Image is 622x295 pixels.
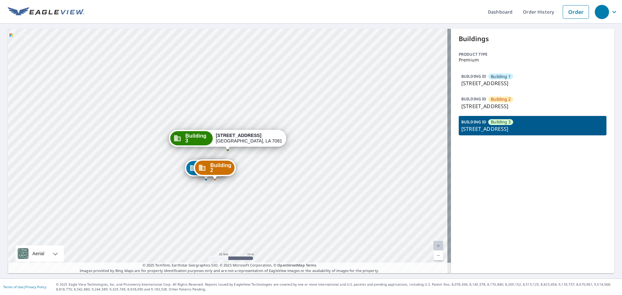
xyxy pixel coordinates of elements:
[56,282,619,292] p: © 2025 Eagle View Technologies, Inc. and Pictometry International Corp. All Rights Reserved. Repo...
[491,119,511,125] span: Building 3
[25,285,46,289] a: Privacy Policy
[563,5,589,19] a: Order
[461,102,604,110] p: [STREET_ADDRESS]
[461,119,486,125] p: BUILDING ID
[3,285,46,289] p: |
[143,263,317,268] span: © 2025 TomTom, Earthstar Geographics SIO, © 2025 Microsoft Corporation, ©
[491,74,511,80] span: Building 1
[433,241,443,251] a: Current Level 20, Zoom In Disabled
[216,133,261,138] strong: [STREET_ADDRESS]
[461,96,486,102] p: BUILDING ID
[8,7,84,17] img: EV Logo
[277,263,305,267] a: OpenStreetMap
[30,245,46,262] div: Aerial
[185,133,209,143] span: Building 3
[461,74,486,79] p: BUILDING ID
[185,160,227,180] div: Dropped pin, building Building 1, Commercial property, 6645 Rio Drive Baton Rouge, LA 70812
[306,263,317,267] a: Terms
[459,51,606,57] p: Product type
[433,251,443,260] a: Current Level 20, Zoom Out
[459,57,606,62] p: Premium
[491,96,511,102] span: Building 2
[16,245,64,262] div: Aerial
[459,34,606,44] p: Buildings
[194,159,236,179] div: Dropped pin, building Building 2, Commercial property, 6645 Rio Drive Baton Rouge, LA 70812
[169,130,286,150] div: Dropped pin, building Building 3, Commercial property, 6645 Rio Drive Baton Rouge, LA 70812
[216,133,282,144] div: [GEOGRAPHIC_DATA], LA 70812
[8,263,451,273] p: Images provided by Bing Maps are for property identification purposes only and are not a represen...
[210,163,231,173] span: Building 2
[461,125,604,133] p: [STREET_ADDRESS]
[461,79,604,87] p: [STREET_ADDRESS]
[3,285,23,289] a: Terms of Use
